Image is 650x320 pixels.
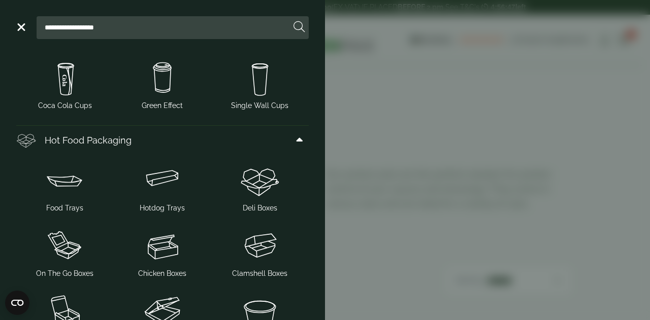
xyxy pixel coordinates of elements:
a: Single Wall Cups [215,56,305,113]
a: Chicken Boxes [118,224,207,281]
a: Deli Boxes [215,158,305,216]
button: Open CMP widget [5,291,29,315]
a: Coca Cola Cups [20,56,110,113]
img: OnTheGo_boxes.svg [20,226,110,266]
img: Deli_box.svg [215,160,305,201]
img: Food_tray.svg [20,160,110,201]
img: plain-soda-cup.svg [215,58,305,98]
a: Food Trays [20,158,110,216]
span: Clamshell Boxes [232,268,287,279]
a: Hot Food Packaging [16,126,309,154]
img: cola.svg [20,58,110,98]
img: Deli_box.svg [16,130,37,150]
span: Coca Cola Cups [38,100,92,111]
a: Clamshell Boxes [215,224,305,281]
span: Hot Food Packaging [45,133,132,147]
span: Food Trays [46,203,83,214]
a: Hotdog Trays [118,158,207,216]
span: Deli Boxes [243,203,277,214]
span: Single Wall Cups [231,100,288,111]
img: Chicken_box-1.svg [118,226,207,266]
img: HotDrink_paperCup.svg [118,58,207,98]
img: Clamshell_box.svg [215,226,305,266]
a: Green Effect [118,56,207,113]
a: On The Go Boxes [20,224,110,281]
span: Hotdog Trays [140,203,185,214]
span: Green Effect [142,100,183,111]
img: Hotdog_tray.svg [118,160,207,201]
span: Chicken Boxes [138,268,186,279]
span: On The Go Boxes [36,268,93,279]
